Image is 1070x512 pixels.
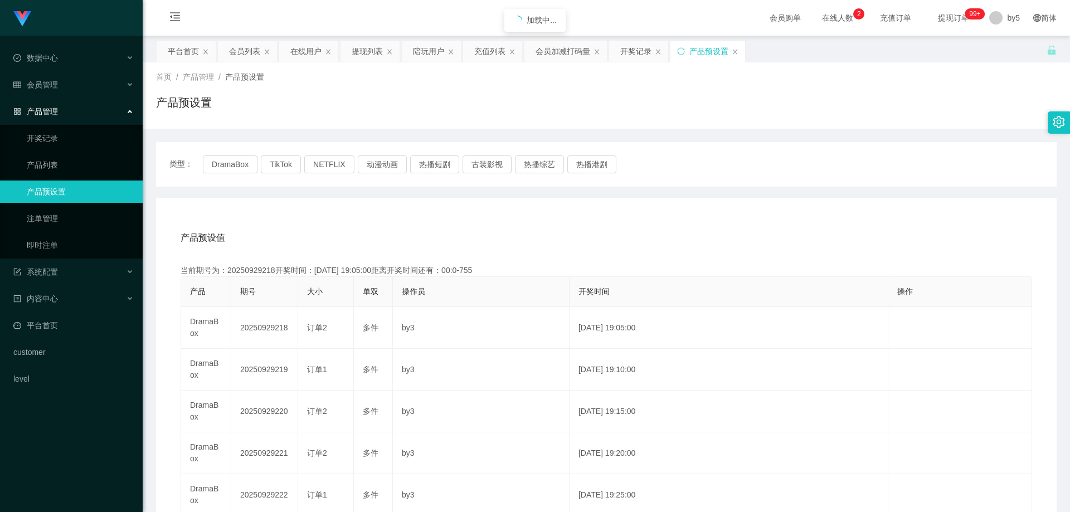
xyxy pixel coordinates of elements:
[168,41,199,62] div: 平台首页
[261,155,301,173] button: TikTok
[363,407,378,416] span: 多件
[857,8,861,19] p: 2
[677,47,685,55] i: 图标: sync
[474,41,505,62] div: 充值列表
[570,432,888,474] td: [DATE] 19:20:00
[570,349,888,391] td: [DATE] 19:10:00
[386,48,393,55] i: 图标: close
[1033,14,1041,22] i: 图标: global
[13,80,58,89] span: 会员管理
[307,287,323,296] span: 大小
[393,349,570,391] td: by3
[509,48,515,55] i: 图标: close
[325,48,332,55] i: 图标: close
[27,127,134,149] a: 开奖记录
[156,94,212,111] h1: 产品预设置
[218,72,221,81] span: /
[410,155,459,173] button: 热播短剧
[363,490,378,499] span: 多件
[156,1,194,36] i: 图标: menu-fold
[225,72,264,81] span: 产品预设置
[1053,116,1065,128] i: 图标: setting
[231,391,298,432] td: 20250929220
[352,41,383,62] div: 提现列表
[13,54,21,62] i: 图标: check-circle-o
[567,155,616,173] button: 热播港剧
[13,108,21,115] i: 图标: appstore-o
[402,287,425,296] span: 操作员
[13,314,134,337] a: 图标: dashboard平台首页
[27,207,134,230] a: 注单管理
[181,391,231,432] td: DramaBox
[176,72,178,81] span: /
[27,154,134,176] a: 产品列表
[181,432,231,474] td: DramaBox
[816,14,859,22] span: 在线人数
[570,307,888,349] td: [DATE] 19:05:00
[307,365,327,374] span: 订单1
[13,267,58,276] span: 系统配置
[448,48,454,55] i: 图标: close
[1047,45,1057,55] i: 图标: unlock
[897,287,913,296] span: 操作
[536,41,590,62] div: 会员加减打码量
[307,407,327,416] span: 订单2
[264,48,270,55] i: 图标: close
[13,341,134,363] a: customer
[965,8,985,19] sup: 334
[620,41,651,62] div: 开奖记录
[307,490,327,499] span: 订单1
[578,287,610,296] span: 开奖时间
[156,72,172,81] span: 首页
[655,48,662,55] i: 图标: close
[13,368,134,390] a: level
[13,81,21,89] i: 图标: table
[570,391,888,432] td: [DATE] 19:15:00
[515,155,564,173] button: 热播综艺
[463,155,512,173] button: 古装影视
[231,432,298,474] td: 20250929221
[290,41,322,62] div: 在线用户
[240,287,256,296] span: 期号
[363,287,378,296] span: 单双
[393,432,570,474] td: by3
[689,41,728,62] div: 产品预设置
[594,48,600,55] i: 图标: close
[393,307,570,349] td: by3
[13,294,58,303] span: 内容中心
[413,41,444,62] div: 陪玩用户
[183,72,214,81] span: 产品管理
[363,448,378,457] span: 多件
[190,287,206,296] span: 产品
[169,155,203,173] span: 类型：
[13,268,21,276] i: 图标: form
[13,53,58,62] span: 数据中心
[307,323,327,332] span: 订单2
[231,307,298,349] td: 20250929218
[231,349,298,391] td: 20250929219
[307,448,327,457] span: 订单2
[932,14,975,22] span: 提现订单
[304,155,354,173] button: NETFLIX
[181,307,231,349] td: DramaBox
[393,391,570,432] td: by3
[13,295,21,303] i: 图标: profile
[358,155,407,173] button: 动漫动画
[27,181,134,203] a: 产品预设置
[527,16,557,25] span: 加载中...
[181,231,225,245] span: 产品预设值
[13,107,58,116] span: 产品管理
[27,234,134,256] a: 即时注单
[363,365,378,374] span: 多件
[181,349,231,391] td: DramaBox
[203,155,257,173] button: DramaBox
[181,265,1032,276] div: 当前期号为：20250929218开奖时间：[DATE] 19:05:00距离开奖时间还有：00:0-755
[874,14,917,22] span: 充值订单
[513,16,522,25] i: icon: loading
[202,48,209,55] i: 图标: close
[229,41,260,62] div: 会员列表
[363,323,378,332] span: 多件
[853,8,864,19] sup: 2
[732,48,738,55] i: 图标: close
[13,11,31,27] img: logo.9652507e.png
